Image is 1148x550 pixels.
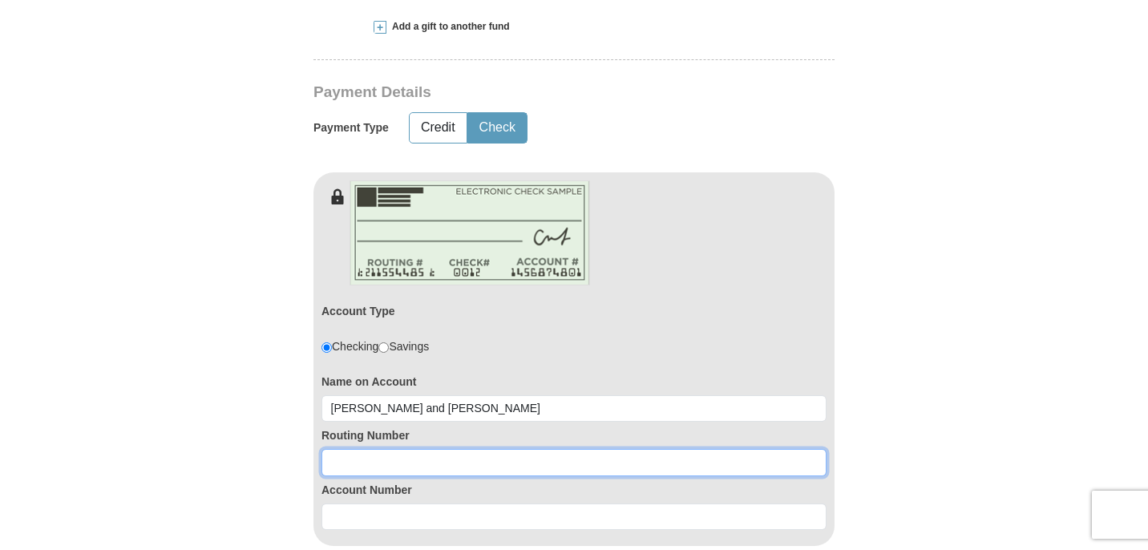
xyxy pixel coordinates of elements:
[321,374,827,390] label: Name on Account
[468,113,527,143] button: Check
[321,338,429,354] div: Checking Savings
[350,180,590,285] img: check-en.png
[386,20,510,34] span: Add a gift to another fund
[321,303,395,319] label: Account Type
[410,113,467,143] button: Credit
[321,482,827,498] label: Account Number
[313,83,722,102] h3: Payment Details
[321,427,827,443] label: Routing Number
[313,121,389,135] h5: Payment Type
